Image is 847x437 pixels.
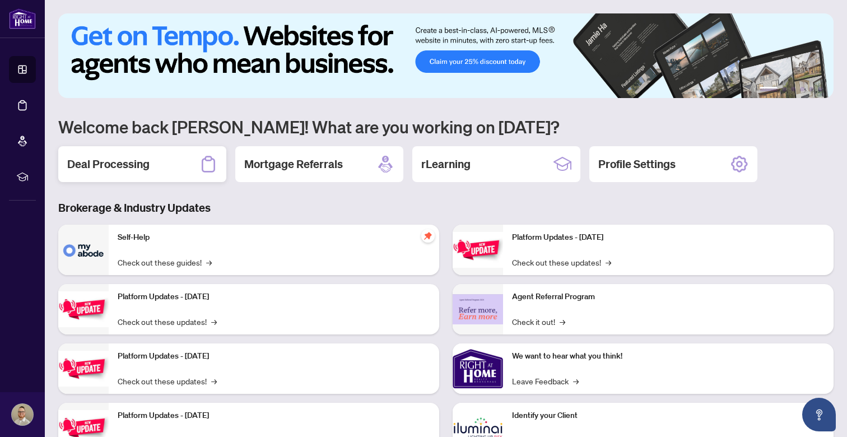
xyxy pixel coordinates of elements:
button: 5 [809,87,813,91]
span: → [560,315,565,328]
span: → [606,256,611,268]
h1: Welcome back [PERSON_NAME]! What are you working on [DATE]? [58,116,834,137]
img: Platform Updates - July 21, 2025 [58,351,109,386]
h3: Brokerage & Industry Updates [58,200,834,216]
img: Profile Icon [12,404,33,425]
h2: Deal Processing [67,156,150,172]
span: → [573,375,579,387]
p: Platform Updates - [DATE] [118,291,430,303]
p: Platform Updates - [DATE] [512,231,825,244]
a: Check out these updates!→ [118,315,217,328]
button: 4 [800,87,804,91]
button: 3 [791,87,795,91]
h2: Profile Settings [598,156,676,172]
img: Platform Updates - June 23, 2025 [453,232,503,267]
img: We want to hear what you think! [453,343,503,394]
p: Identify your Client [512,410,825,422]
p: We want to hear what you think! [512,350,825,362]
img: Self-Help [58,225,109,275]
h2: Mortgage Referrals [244,156,343,172]
button: 2 [782,87,787,91]
img: Platform Updates - September 16, 2025 [58,291,109,327]
h2: rLearning [421,156,471,172]
a: Leave Feedback→ [512,375,579,387]
button: 6 [818,87,822,91]
img: Agent Referral Program [453,294,503,325]
p: Agent Referral Program [512,291,825,303]
button: 1 [760,87,778,91]
p: Platform Updates - [DATE] [118,350,430,362]
a: Check it out!→ [512,315,565,328]
a: Check out these updates!→ [512,256,611,268]
span: pushpin [421,229,435,243]
span: → [211,315,217,328]
img: logo [9,8,36,29]
img: Slide 0 [58,13,834,98]
p: Platform Updates - [DATE] [118,410,430,422]
button: Open asap [802,398,836,431]
a: Check out these guides!→ [118,256,212,268]
p: Self-Help [118,231,430,244]
span: → [206,256,212,268]
span: → [211,375,217,387]
a: Check out these updates!→ [118,375,217,387]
